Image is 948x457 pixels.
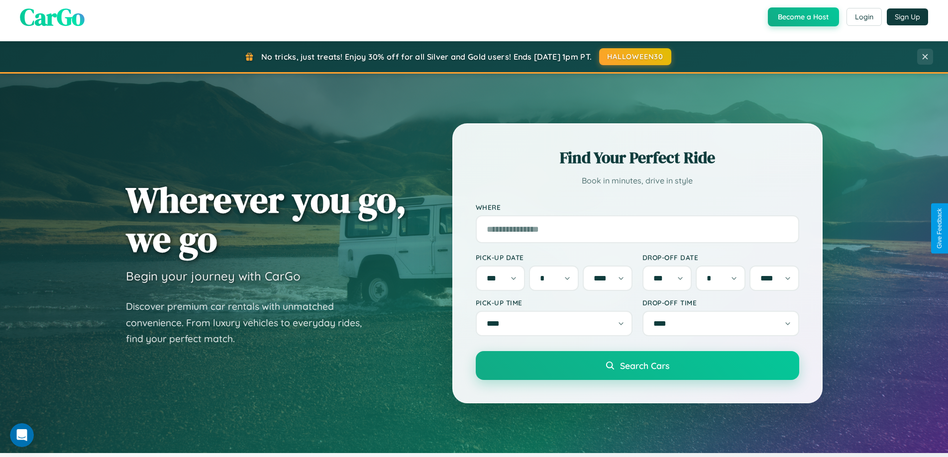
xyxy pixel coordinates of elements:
span: Search Cars [620,360,669,371]
p: Discover premium car rentals with unmatched convenience. From luxury vehicles to everyday rides, ... [126,298,375,347]
span: CarGo [20,0,85,33]
label: Pick-up Date [476,253,632,262]
label: Pick-up Time [476,298,632,307]
button: Sign Up [887,8,928,25]
label: Drop-off Time [642,298,799,307]
h2: Find Your Perfect Ride [476,147,799,169]
button: Search Cars [476,351,799,380]
span: No tricks, just treats! Enjoy 30% off for all Silver and Gold users! Ends [DATE] 1pm PT. [261,52,592,62]
button: HALLOWEEN30 [599,48,671,65]
label: Drop-off Date [642,253,799,262]
button: Login [846,8,882,26]
p: Book in minutes, drive in style [476,174,799,188]
div: Give Feedback [936,208,943,249]
label: Where [476,203,799,211]
iframe: Intercom live chat [10,423,34,447]
h1: Wherever you go, we go [126,180,407,259]
button: Become a Host [768,7,839,26]
h3: Begin your journey with CarGo [126,269,301,283]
